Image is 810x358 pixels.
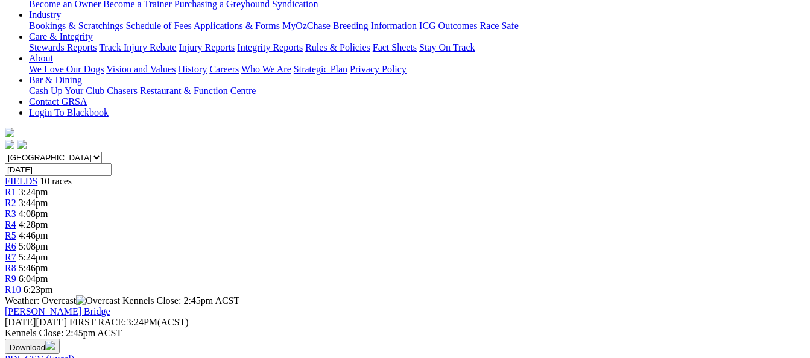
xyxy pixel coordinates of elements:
[419,20,477,31] a: ICG Outcomes
[350,64,407,74] a: Privacy Policy
[282,20,331,31] a: MyOzChase
[5,163,112,176] input: Select date
[29,10,61,20] a: Industry
[373,42,417,52] a: Fact Sheets
[5,198,16,208] a: R2
[5,306,110,316] a: [PERSON_NAME] Bridge
[29,75,82,85] a: Bar & Dining
[5,317,67,327] span: [DATE]
[5,317,36,327] span: [DATE]
[76,295,120,306] img: Overcast
[19,230,48,240] span: 4:46pm
[237,42,303,52] a: Integrity Reports
[29,20,805,31] div: Industry
[29,86,104,96] a: Cash Up Your Club
[194,20,280,31] a: Applications & Forms
[69,317,126,327] span: FIRST RACE:
[5,295,122,306] span: Weather: Overcast
[29,64,805,75] div: About
[99,42,176,52] a: Track Injury Rebate
[29,31,93,42] a: Care & Integrity
[29,96,87,107] a: Contact GRSA
[29,64,104,74] a: We Love Our Dogs
[19,252,48,262] span: 5:24pm
[69,317,189,327] span: 3:24PM(ACST)
[19,198,48,208] span: 3:44pm
[5,176,37,186] a: FIELDS
[5,252,16,262] a: R7
[419,42,475,52] a: Stay On Track
[29,42,805,53] div: Care & Integrity
[178,64,207,74] a: History
[5,263,16,273] a: R8
[45,341,55,350] img: download.svg
[29,86,805,96] div: Bar & Dining
[122,295,239,306] span: Kennels Close: 2:45pm ACST
[106,64,176,74] a: Vision and Values
[479,20,518,31] a: Race Safe
[333,20,417,31] a: Breeding Information
[19,219,48,230] span: 4:28pm
[5,140,14,149] img: facebook.svg
[19,274,48,284] span: 6:04pm
[19,263,48,273] span: 5:46pm
[5,230,16,240] a: R5
[5,209,16,219] a: R3
[19,187,48,197] span: 3:24pm
[5,241,16,251] a: R6
[179,42,235,52] a: Injury Reports
[5,328,805,339] div: Kennels Close: 2:45pm ACST
[29,42,97,52] a: Stewards Reports
[294,64,347,74] a: Strategic Plan
[17,140,27,149] img: twitter.svg
[305,42,370,52] a: Rules & Policies
[5,187,16,197] a: R1
[19,241,48,251] span: 5:08pm
[5,339,60,354] button: Download
[29,20,123,31] a: Bookings & Scratchings
[29,53,53,63] a: About
[5,128,14,137] img: logo-grsa-white.png
[209,64,239,74] a: Careers
[125,20,191,31] a: Schedule of Fees
[107,86,256,96] a: Chasers Restaurant & Function Centre
[29,107,109,118] a: Login To Blackbook
[5,219,16,230] a: R4
[24,284,53,295] span: 6:23pm
[5,274,16,284] a: R9
[5,284,21,295] a: R10
[40,176,72,186] span: 10 races
[241,64,291,74] a: Who We Are
[19,209,48,219] span: 4:08pm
